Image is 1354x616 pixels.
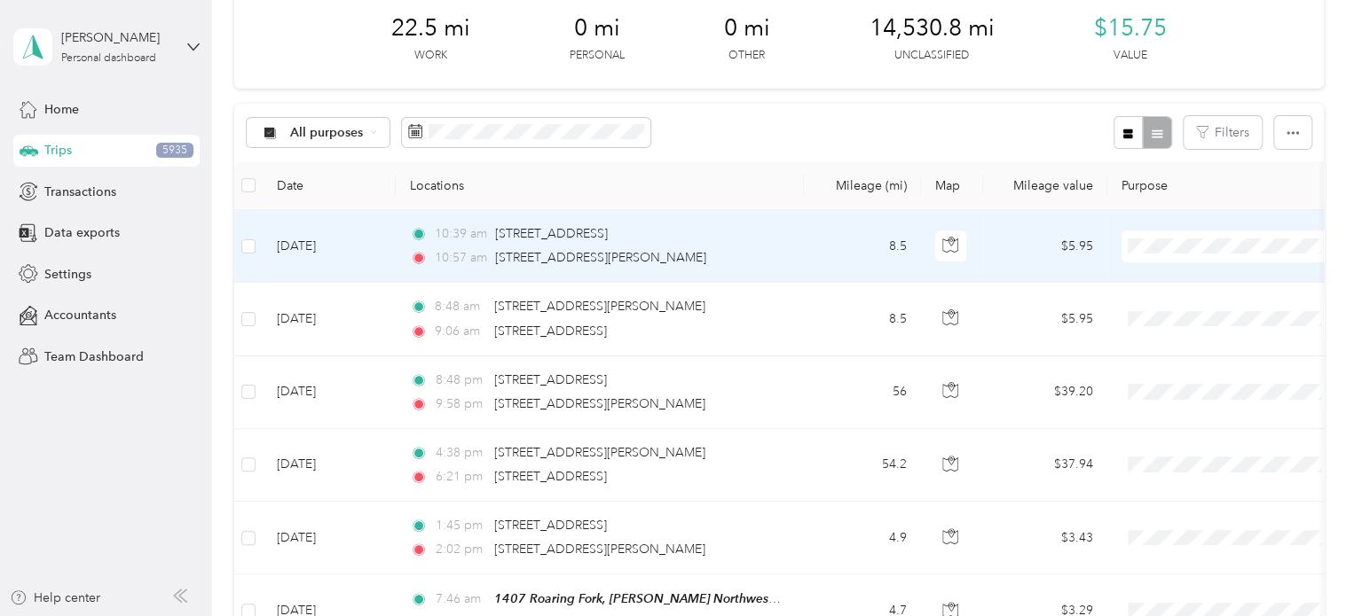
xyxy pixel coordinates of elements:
span: Data exports [44,223,120,242]
span: [STREET_ADDRESS][PERSON_NAME] [494,299,705,314]
td: 54.2 [804,429,921,502]
td: $5.95 [983,283,1107,355]
span: [STREET_ADDRESS] [495,226,608,241]
div: Personal dashboard [61,53,156,64]
td: [DATE] [263,356,396,429]
td: [DATE] [263,210,396,283]
span: [STREET_ADDRESS] [494,372,607,387]
span: [STREET_ADDRESS] [494,518,607,533]
p: Personal [570,48,625,64]
span: 9:06 am [435,322,485,341]
td: 4.9 [804,502,921,574]
span: 5935 [156,143,193,159]
span: Team Dashboard [44,347,144,366]
td: 56 [804,356,921,429]
span: 0 mi [574,14,620,43]
td: [DATE] [263,283,396,355]
p: Other [728,48,765,64]
span: 6:21 pm [435,467,485,487]
span: [STREET_ADDRESS][PERSON_NAME] [494,542,705,557]
th: Locations [396,161,804,210]
td: 8.5 [804,283,921,355]
span: Trips [44,141,72,160]
span: Transactions [44,183,116,201]
td: $5.95 [983,210,1107,283]
button: Help center [10,589,100,607]
td: [DATE] [263,502,396,574]
span: 14,530.8 mi [870,14,995,43]
iframe: Everlance-gr Chat Button Frame [1255,517,1354,616]
th: Mileage value [983,161,1107,210]
span: [STREET_ADDRESS][PERSON_NAME] [495,250,706,265]
th: Map [921,161,983,210]
span: 1:45 pm [435,516,485,535]
th: Date [263,161,396,210]
span: 7:46 am [435,589,485,609]
span: [STREET_ADDRESS][PERSON_NAME] [494,396,705,411]
span: 8:48 am [435,297,485,316]
td: $3.43 [983,502,1107,574]
span: 9:58 pm [435,394,485,414]
button: Filters [1184,116,1262,149]
span: All purposes [290,127,364,139]
span: [STREET_ADDRESS] [494,469,607,484]
span: Home [44,100,79,119]
span: 2:02 pm [435,540,485,559]
td: $39.20 [983,356,1107,429]
p: Value [1114,48,1147,64]
span: 22.5 mi [391,14,470,43]
span: 8:48 pm [435,370,485,390]
td: 8.5 [804,210,921,283]
span: [STREET_ADDRESS][PERSON_NAME] [494,445,705,460]
td: $37.94 [983,429,1107,502]
span: 4:38 pm [435,443,485,463]
td: [DATE] [263,429,396,502]
span: $15.75 [1094,14,1167,43]
p: Work [414,48,447,64]
span: Settings [44,265,91,284]
span: 0 mi [724,14,770,43]
span: [STREET_ADDRESS] [494,324,607,339]
th: Mileage (mi) [804,161,921,210]
div: [PERSON_NAME] [61,28,172,47]
span: Accountants [44,306,116,324]
p: Unclassified [894,48,969,64]
span: 10:57 am [435,248,487,268]
span: 10:39 am [435,224,487,244]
